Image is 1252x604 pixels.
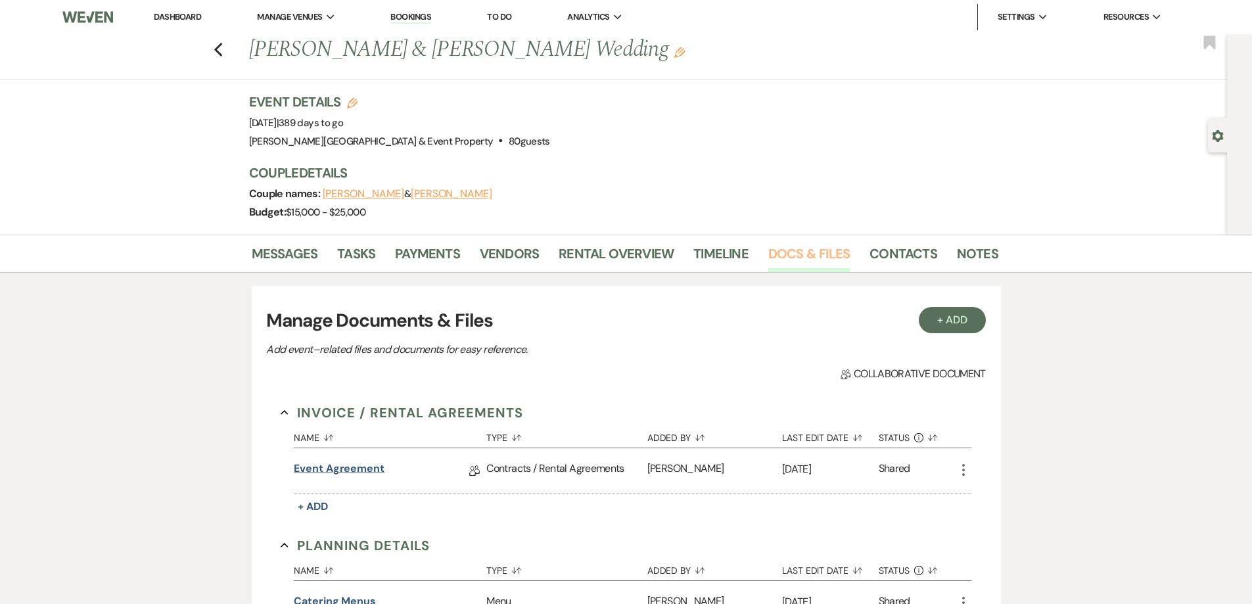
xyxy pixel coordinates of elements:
[249,34,838,66] h1: [PERSON_NAME] & [PERSON_NAME] Wedding
[294,498,332,516] button: + Add
[647,555,782,580] button: Added By
[277,116,343,129] span: |
[294,423,486,448] button: Name
[1103,11,1149,24] span: Resources
[249,205,287,219] span: Budget:
[559,243,674,272] a: Rental Overview
[869,243,937,272] a: Contacts
[567,11,609,24] span: Analytics
[323,189,404,199] button: [PERSON_NAME]
[486,555,647,580] button: Type
[647,448,782,494] div: [PERSON_NAME]
[768,243,850,272] a: Docs & Files
[879,461,910,481] div: Shared
[841,366,985,382] span: Collaborative document
[294,555,486,580] button: Name
[294,461,384,481] a: Event Agreement
[266,307,985,335] h3: Manage Documents & Files
[509,135,550,148] span: 80 guests
[647,423,782,448] button: Added By
[281,403,523,423] button: Invoice / Rental Agreements
[879,423,956,448] button: Status
[782,555,879,580] button: Last Edit Date
[249,164,985,182] h3: Couple Details
[298,499,328,513] span: + Add
[252,243,318,272] a: Messages
[1212,129,1224,141] button: Open lead details
[782,423,879,448] button: Last Edit Date
[249,135,494,148] span: [PERSON_NAME][GEOGRAPHIC_DATA] & Event Property
[487,11,511,22] a: To Do
[395,243,460,272] a: Payments
[154,11,201,22] a: Dashboard
[693,243,749,272] a: Timeline
[919,307,986,333] button: + Add
[279,116,343,129] span: 389 days to go
[879,555,956,580] button: Status
[249,116,344,129] span: [DATE]
[486,448,647,494] div: Contracts / Rental Agreements
[879,433,910,442] span: Status
[257,11,322,24] span: Manage Venues
[281,536,430,555] button: Planning Details
[879,566,910,575] span: Status
[674,46,685,58] button: Edit
[266,341,726,358] p: Add event–related files and documents for easy reference.
[249,93,550,111] h3: Event Details
[286,206,365,219] span: $15,000 - $25,000
[957,243,998,272] a: Notes
[249,187,323,200] span: Couple names:
[480,243,539,272] a: Vendors
[411,189,492,199] button: [PERSON_NAME]
[323,187,492,200] span: &
[62,3,112,31] img: Weven Logo
[390,11,431,24] a: Bookings
[782,461,879,478] p: [DATE]
[998,11,1035,24] span: Settings
[337,243,375,272] a: Tasks
[486,423,647,448] button: Type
